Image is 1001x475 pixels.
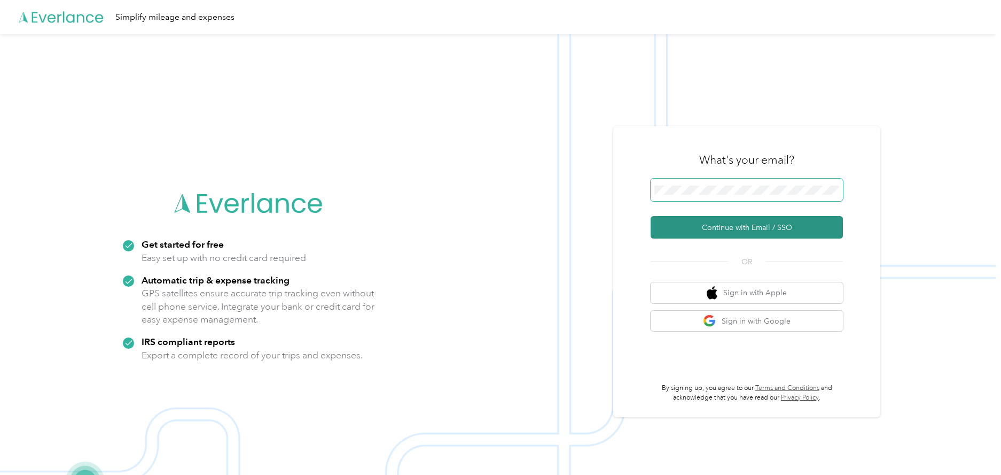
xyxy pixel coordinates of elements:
[781,394,819,402] a: Privacy Policy
[142,287,375,326] p: GPS satellites ensure accurate trip tracking even without cell phone service. Integrate your bank...
[651,216,843,239] button: Continue with Email / SSO
[115,11,234,24] div: Simplify mileage and expenses
[707,286,717,300] img: apple logo
[651,384,843,402] p: By signing up, you agree to our and acknowledge that you have read our .
[755,384,819,392] a: Terms and Conditions
[699,152,794,167] h3: What's your email?
[142,239,224,250] strong: Get started for free
[703,315,716,328] img: google logo
[142,251,306,265] p: Easy set up with no credit card required
[142,349,363,362] p: Export a complete record of your trips and expenses.
[728,256,765,267] span: OR
[142,336,235,347] strong: IRS compliant reports
[651,282,843,303] button: apple logoSign in with Apple
[142,274,290,286] strong: Automatic trip & expense tracking
[651,311,843,332] button: google logoSign in with Google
